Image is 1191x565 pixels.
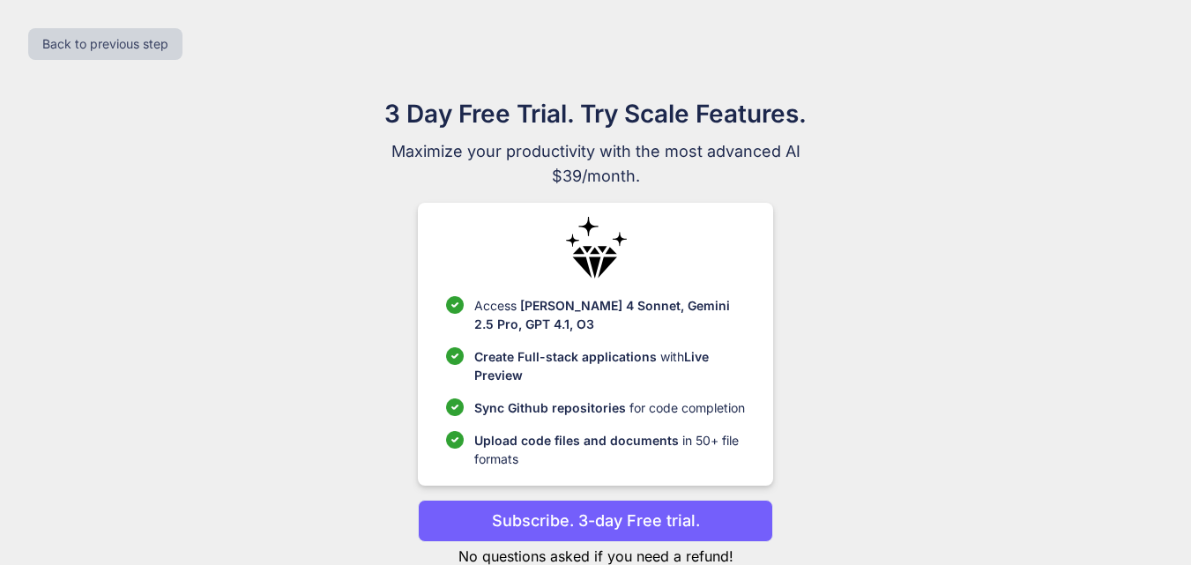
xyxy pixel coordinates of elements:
[300,95,892,132] h1: 3 Day Free Trial. Try Scale Features.
[446,398,464,416] img: checklist
[474,431,745,468] p: in 50+ file formats
[446,347,464,365] img: checklist
[474,433,679,448] span: Upload code files and documents
[492,509,700,532] p: Subscribe. 3-day Free trial.
[446,296,464,314] img: checklist
[474,347,745,384] p: with
[300,139,892,164] span: Maximize your productivity with the most advanced AI
[300,164,892,189] span: $39/month.
[474,298,730,331] span: [PERSON_NAME] 4 Sonnet, Gemini 2.5 Pro, GPT 4.1, O3
[418,500,773,542] button: Subscribe. 3-day Free trial.
[474,296,745,333] p: Access
[474,398,745,417] p: for code completion
[28,28,182,60] button: Back to previous step
[446,431,464,449] img: checklist
[474,349,660,364] span: Create Full-stack applications
[474,400,626,415] span: Sync Github repositories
